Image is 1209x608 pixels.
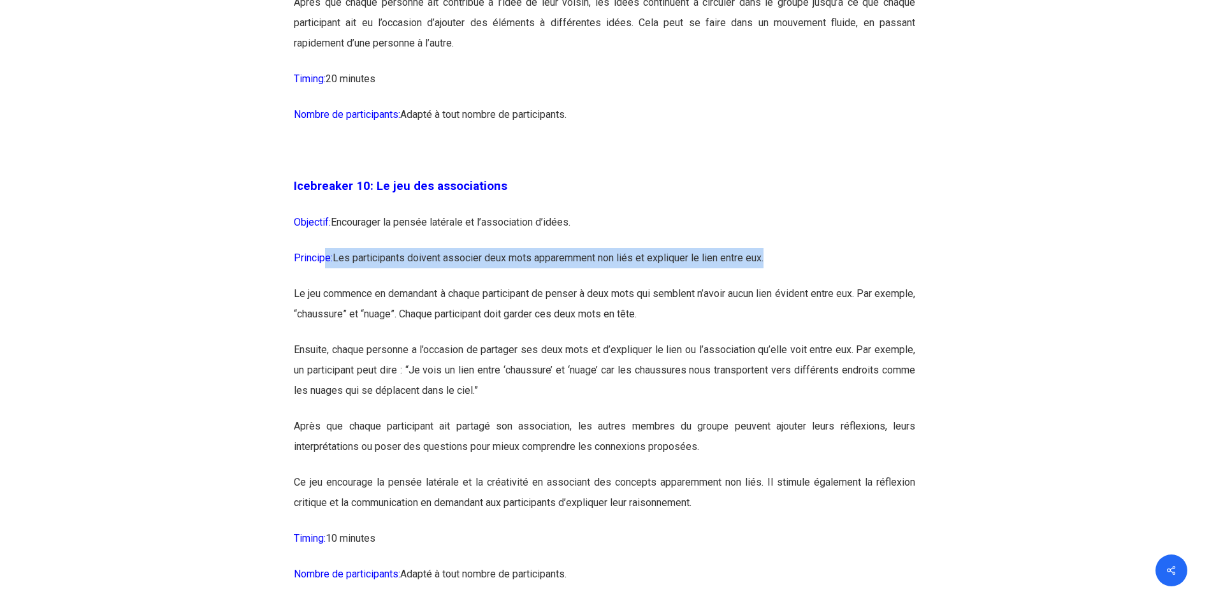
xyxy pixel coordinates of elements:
span: Icebreaker 10: Le jeu des associations [294,179,507,193]
span: Objectif: [294,216,331,228]
p: 20 minutes [294,69,915,105]
p: Adapté à tout nombre de participants. [294,564,915,600]
span: Timing: [294,532,326,544]
span: Nombre de participants: [294,568,400,580]
p: Le jeu commence en demandant à chaque participant de penser à deux mots qui semblent n’avoir aucu... [294,284,915,340]
p: 10 minutes [294,528,915,564]
p: Après que chaque participant ait partagé son association, les autres membres du groupe peuvent aj... [294,416,915,472]
p: Encourager la pensée latérale et l’association d’idées. [294,212,915,248]
span: Nombre de participants: [294,108,400,120]
p: Les participants doivent associer deux mots apparemment non liés et expliquer le lien entre eux. [294,248,915,284]
p: Ce jeu encourage la pensée latérale et la créativité en associant des concepts apparemment non li... [294,472,915,528]
p: Ensuite, chaque personne a l’occasion de partager ses deux mots et d’expliquer le lien ou l’assoc... [294,340,915,416]
span: Principe: [294,252,333,264]
p: Adapté à tout nombre de participants. [294,105,915,140]
span: Timing: [294,73,326,85]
